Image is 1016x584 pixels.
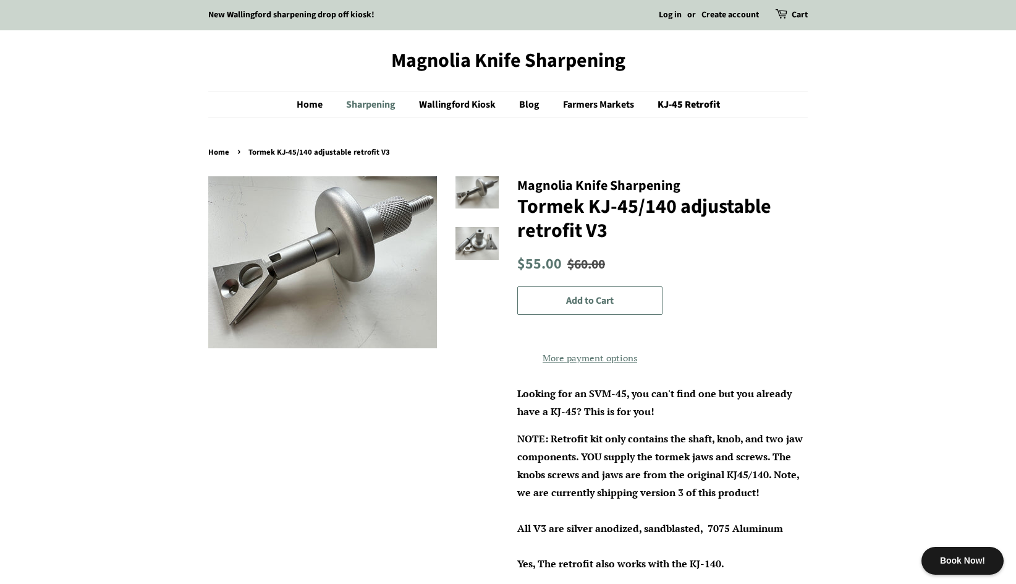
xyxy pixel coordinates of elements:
[248,147,393,158] span: Tormek KJ-45/140 adjustable retrofit V3
[517,387,792,418] span: Looking for an SVM-45, you can't find one but you already have a KJ-45? This is for you!
[410,92,508,118] a: Wallingford Kiosk
[455,227,499,260] img: Tormek KJ-45/140 adjustable retrofit V3
[208,49,808,72] a: Magnolia Knife Sharpening
[510,92,552,118] a: Blog
[517,176,680,195] span: Magnolia Knife Sharpening
[208,147,232,158] a: Home
[517,195,808,243] h1: Tormek KJ-45/140 adjustable retrofit V3
[517,286,663,316] button: Add to Cart
[517,348,663,366] a: More payment options
[208,176,437,348] img: Tormek KJ-45/140 adjustable retrofit V3
[208,146,808,160] nav: breadcrumbs
[567,255,605,274] s: $60.00
[659,9,682,21] a: Log in
[648,92,720,118] a: KJ-45 Retrofit
[792,8,808,23] a: Cart
[517,254,562,275] span: $55.00
[337,92,408,118] a: Sharpening
[237,144,243,159] span: ›
[297,92,335,118] a: Home
[687,8,696,23] li: or
[517,432,803,570] span: NOTE: Retrofit kit only contains the shaft, knob, and two jaw components. YOU supply the tormek j...
[554,92,646,118] a: Farmers Markets
[921,547,1004,575] div: Book Now!
[208,9,375,21] a: New Wallingford sharpening drop off kiosk!
[455,176,499,209] img: Tormek KJ-45/140 adjustable retrofit V3
[701,9,759,21] a: Create account
[566,294,614,307] span: Add to Cart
